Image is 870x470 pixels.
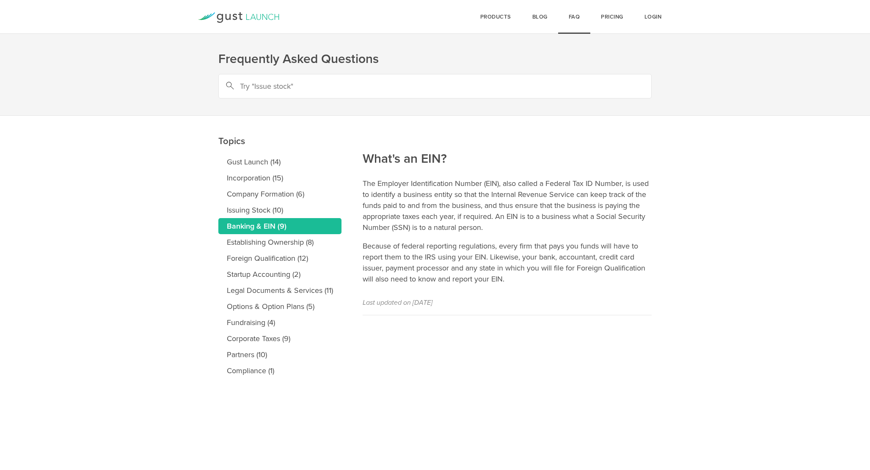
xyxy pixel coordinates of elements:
a: Startup Accounting (2) [218,266,341,282]
a: Compliance (1) [218,363,341,379]
p: Last updated on [DATE] [363,297,652,308]
a: Company Formation (6) [218,186,341,202]
p: Because of federal reporting regulations, every firm that pays you funds will have to report them... [363,240,652,284]
a: Establishing Ownership (8) [218,234,341,250]
a: Banking & EIN (9) [218,218,341,234]
a: Gust Launch (14) [218,154,341,170]
a: Foreign Qualification (12) [218,250,341,266]
h2: Topics [218,76,341,150]
a: Options & Option Plans (5) [218,298,341,314]
h2: What's an EIN? [363,93,652,167]
a: Fundraising (4) [218,314,341,331]
input: Try "Issue stock" [218,74,652,98]
a: Issuing Stock (10) [218,202,341,218]
a: Corporate Taxes (9) [218,331,341,347]
a: Incorporation (15) [218,170,341,186]
p: The Employer Identification Number (EIN), also called a Federal Tax ID Number, is used to identif... [363,178,652,233]
h1: Frequently Asked Questions [218,51,652,68]
a: Legal Documents & Services (11) [218,282,341,298]
a: Partners (10) [218,347,341,363]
